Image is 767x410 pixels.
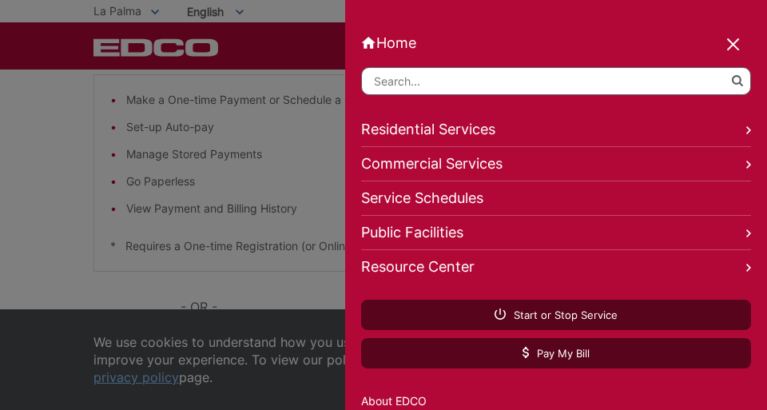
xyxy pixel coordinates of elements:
a: Public Facilities [361,216,751,250]
a: Residential Services [361,113,751,147]
span: Start or Stop Service [495,308,618,322]
a: Home [361,34,751,51]
a: Start or Stop Service [361,300,751,330]
a: About EDCO [361,392,751,410]
a: Resource Center [361,250,751,284]
a: Pay My Bill [361,338,751,368]
a: Service Schedules [361,181,751,216]
a: Commercial Services [361,147,751,181]
span: Pay My Bill [523,346,590,360]
input: Search [361,67,751,95]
